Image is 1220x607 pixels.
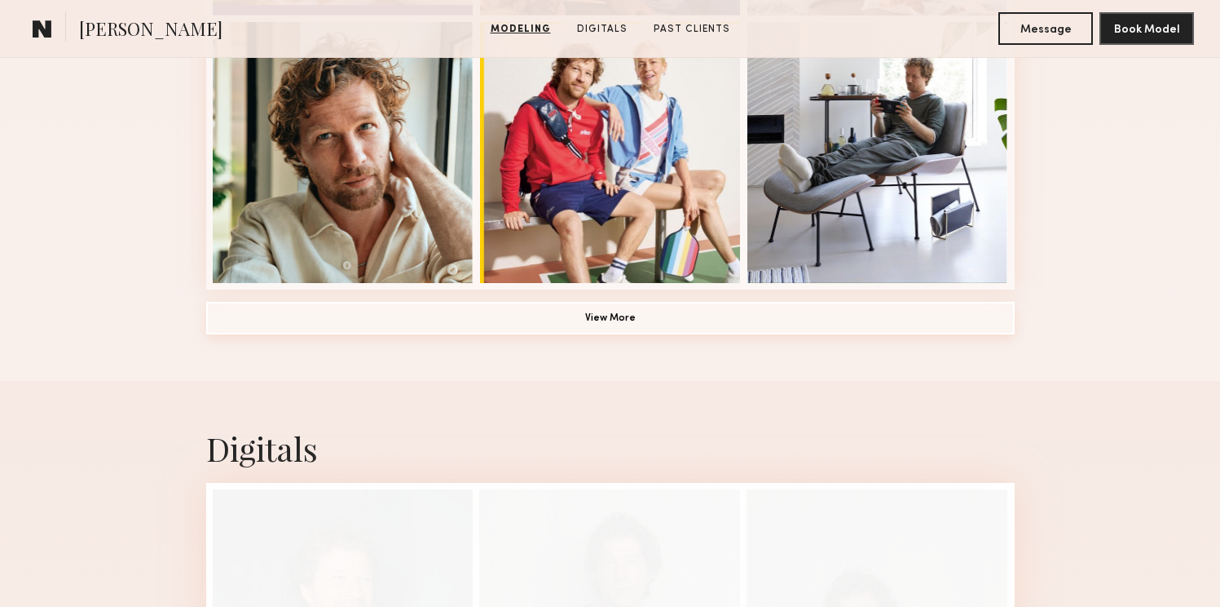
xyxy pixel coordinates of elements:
[647,22,737,37] a: Past Clients
[484,22,557,37] a: Modeling
[1099,21,1194,35] a: Book Model
[1099,12,1194,45] button: Book Model
[206,427,1015,470] div: Digitals
[206,302,1015,335] button: View More
[79,16,222,45] span: [PERSON_NAME]
[998,12,1093,45] button: Message
[570,22,634,37] a: Digitals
